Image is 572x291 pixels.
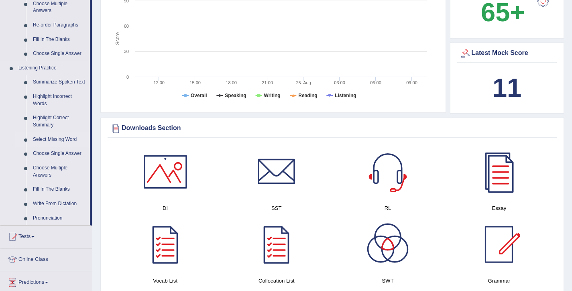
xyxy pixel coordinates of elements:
[189,80,201,85] text: 15:00
[29,147,90,161] a: Choose Single Answer
[114,277,217,285] h4: Vocab List
[448,204,551,212] h4: Essay
[115,32,120,45] tspan: Score
[264,93,281,98] tspan: Writing
[336,277,440,285] h4: SWT
[29,90,90,111] a: Highlight Incorrect Words
[225,277,328,285] h4: Collocation List
[29,211,90,226] a: Pronunciation
[15,61,90,75] a: Listening Practice
[29,111,90,132] a: Highlight Correct Summary
[336,204,440,212] h4: RL
[29,33,90,47] a: Fill In The Blanks
[29,75,90,90] a: Summarize Spoken Text
[296,80,311,85] tspan: 25. Aug
[29,18,90,33] a: Re-order Paragraphs
[225,204,328,212] h4: SST
[29,47,90,61] a: Choose Single Answer
[126,75,129,79] text: 0
[459,47,555,59] div: Latest Mock Score
[0,226,92,246] a: Tests
[0,248,92,269] a: Online Class
[298,93,317,98] tspan: Reading
[29,197,90,211] a: Write From Dictation
[114,204,217,212] h4: DI
[335,93,356,98] tspan: Listening
[153,80,165,85] text: 12:00
[191,93,207,98] tspan: Overall
[448,277,551,285] h4: Grammar
[493,73,521,102] b: 11
[226,80,237,85] text: 18:00
[334,80,345,85] text: 03:00
[406,80,417,85] text: 09:00
[29,182,90,197] a: Fill In The Blanks
[262,80,273,85] text: 21:00
[124,24,129,28] text: 60
[225,93,246,98] tspan: Speaking
[124,49,129,54] text: 30
[370,80,381,85] text: 06:00
[110,122,555,134] div: Downloads Section
[29,161,90,182] a: Choose Multiple Answers
[29,132,90,147] a: Select Missing Word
